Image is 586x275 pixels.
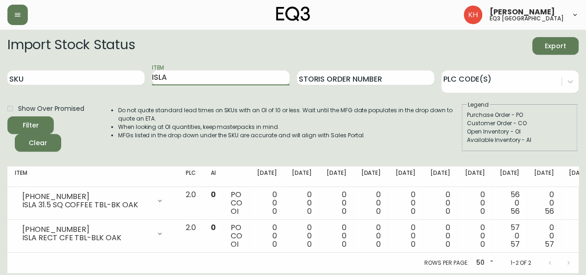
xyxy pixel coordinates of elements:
[284,166,319,187] th: [DATE]
[423,166,458,187] th: [DATE]
[534,224,554,249] div: 0 0
[22,225,151,234] div: [PHONE_NUMBER]
[272,239,277,249] span: 0
[376,206,381,217] span: 0
[257,191,277,216] div: 0 0
[490,16,564,21] h5: eq3 [GEOGRAPHIC_DATA]
[231,206,239,217] span: OI
[465,224,485,249] div: 0 0
[411,206,416,217] span: 0
[327,224,347,249] div: 0 0
[276,6,310,21] img: logo
[178,220,203,253] td: 2.0
[424,259,468,267] p: Rows per page:
[396,191,416,216] div: 0 0
[532,37,579,55] button: Export
[7,166,178,187] th: Item
[307,239,312,249] span: 0
[472,256,495,271] div: 50
[22,137,54,149] span: Clear
[341,206,346,217] span: 0
[292,191,312,216] div: 0 0
[361,191,381,216] div: 0 0
[18,104,84,114] span: Show Over Promised
[510,206,519,217] span: 56
[490,8,555,16] span: [PERSON_NAME]
[327,191,347,216] div: 0 0
[178,187,203,220] td: 2.0
[534,191,554,216] div: 0 0
[307,206,312,217] span: 0
[361,224,381,249] div: 0 0
[292,224,312,249] div: 0 0
[446,206,450,217] span: 0
[7,37,135,55] h2: Import Stock Status
[15,191,171,211] div: [PHONE_NUMBER]ISLA 31.5 SQ COFFEE TBL-BK OAK
[231,191,242,216] div: PO CO
[231,224,242,249] div: PO CO
[203,166,223,187] th: AI
[446,239,450,249] span: 0
[458,166,492,187] th: [DATE]
[388,166,423,187] th: [DATE]
[257,224,277,249] div: 0 0
[465,191,485,216] div: 0 0
[7,116,54,134] button: Filter
[545,206,554,217] span: 56
[527,166,561,187] th: [DATE]
[467,111,573,119] div: Purchase Order - PO
[211,222,216,233] span: 0
[211,189,216,200] span: 0
[510,259,531,267] p: 1-2 of 2
[430,224,450,249] div: 0 0
[499,224,519,249] div: 57 0
[319,166,354,187] th: [DATE]
[15,224,171,244] div: [PHONE_NUMBER]ISLA RECT CFE TBL-BLK OAK
[15,134,61,152] button: Clear
[396,224,416,249] div: 0 0
[22,192,151,201] div: [PHONE_NUMBER]
[272,206,277,217] span: 0
[376,239,381,249] span: 0
[464,6,482,24] img: 6bce50593809ea0ae37ab3ec28db6a8b
[510,239,519,249] span: 57
[22,201,151,209] div: ISLA 31.5 SQ COFFEE TBL-BK OAK
[467,119,573,128] div: Customer Order - CO
[467,101,490,109] legend: Legend
[231,239,239,249] span: OI
[22,234,151,242] div: ISLA RECT CFE TBL-BLK OAK
[341,239,346,249] span: 0
[353,166,388,187] th: [DATE]
[430,191,450,216] div: 0 0
[178,166,203,187] th: PLC
[250,166,284,187] th: [DATE]
[492,166,527,187] th: [DATE]
[480,239,485,249] span: 0
[480,206,485,217] span: 0
[118,123,461,131] li: When looking at OI quantities, keep masterpacks in mind.
[23,120,39,131] div: Filter
[467,128,573,136] div: Open Inventory - OI
[118,106,461,123] li: Do not quote standard lead times on SKUs with an OI of 10 or less. Wait until the MFG date popula...
[499,191,519,216] div: 56 0
[540,40,571,52] span: Export
[545,239,554,249] span: 57
[118,131,461,140] li: MFGs listed in the drop down under the SKU are accurate and will align with Sales Portal.
[411,239,416,249] span: 0
[467,136,573,144] div: Available Inventory - AI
